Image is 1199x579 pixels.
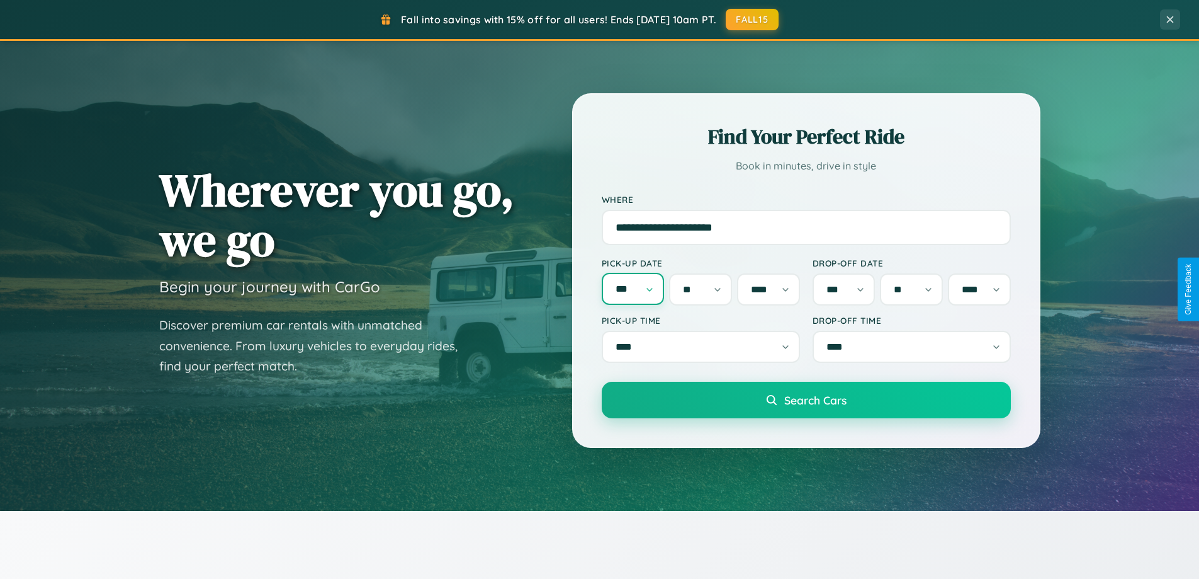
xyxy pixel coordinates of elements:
[726,9,779,30] button: FALL15
[401,13,716,26] span: Fall into savings with 15% off for all users! Ends [DATE] 10am PT.
[602,194,1011,205] label: Where
[159,315,474,377] p: Discover premium car rentals with unmatched convenience. From luxury vehicles to everyday rides, ...
[159,165,514,265] h1: Wherever you go, we go
[602,123,1011,151] h2: Find Your Perfect Ride
[159,277,380,296] h3: Begin your journey with CarGo
[602,315,800,326] label: Pick-up Time
[813,315,1011,326] label: Drop-off Time
[813,258,1011,268] label: Drop-off Date
[602,157,1011,175] p: Book in minutes, drive in style
[602,258,800,268] label: Pick-up Date
[784,393,847,407] span: Search Cars
[1184,264,1193,315] div: Give Feedback
[602,382,1011,418] button: Search Cars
